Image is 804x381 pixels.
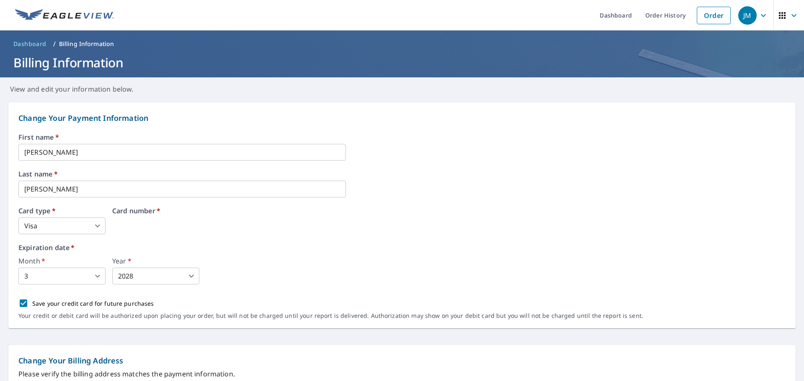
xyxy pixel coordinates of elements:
label: Card type [18,207,106,214]
div: 2028 [112,268,199,284]
label: First name [18,134,786,141]
p: Change Your Billing Address [18,355,786,366]
span: Dashboard [13,40,46,48]
p: Billing Information [59,40,114,48]
div: Visa [18,217,106,234]
p: Save your credit card for future purchases [32,299,154,308]
label: Last name [18,171,786,177]
nav: breadcrumb [10,37,794,51]
label: Year [112,258,199,264]
h1: Billing Information [10,54,794,71]
li: / [53,39,56,49]
a: Dashboard [10,37,50,51]
div: JM [738,6,757,25]
p: Please verify the billing address matches the payment information. [18,369,786,379]
div: 3 [18,268,106,284]
label: Month [18,258,106,264]
a: Order [697,7,731,24]
p: Your credit or debit card will be authorized upon placing your order, but will not be charged unt... [18,312,643,320]
label: Card number [112,207,346,214]
label: Expiration date [18,244,786,251]
img: EV Logo [15,9,114,22]
p: Change Your Payment Information [18,113,786,124]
